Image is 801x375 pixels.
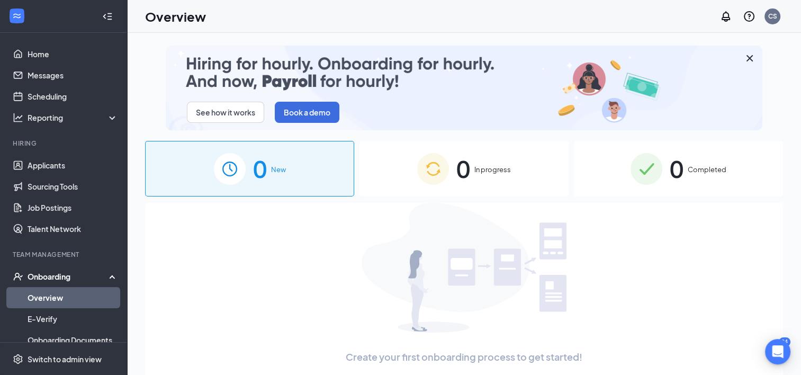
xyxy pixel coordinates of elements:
[271,164,286,175] span: New
[13,250,116,259] div: Team Management
[102,11,113,22] svg: Collapse
[28,354,102,364] div: Switch to admin view
[28,271,109,282] div: Onboarding
[456,150,470,187] span: 0
[28,155,118,176] a: Applicants
[474,164,511,175] span: In progress
[743,10,755,23] svg: QuestionInfo
[743,52,756,65] svg: Cross
[12,11,22,21] svg: WorkstreamLogo
[28,112,119,123] div: Reporting
[166,46,762,130] img: payroll-small.gif
[28,65,118,86] a: Messages
[28,43,118,65] a: Home
[28,86,118,107] a: Scheduling
[275,102,339,123] button: Book a demo
[719,10,732,23] svg: Notifications
[28,329,118,351] a: Onboarding Documents
[670,150,683,187] span: 0
[28,308,118,329] a: E-Verify
[253,150,267,187] span: 0
[688,164,726,175] span: Completed
[187,102,264,123] button: See how it works
[765,339,790,364] div: Open Intercom Messenger
[13,271,23,282] svg: UserCheck
[28,197,118,218] a: Job Postings
[13,112,23,123] svg: Analysis
[28,287,118,308] a: Overview
[145,7,206,25] h1: Overview
[13,139,116,148] div: Hiring
[28,218,118,239] a: Talent Network
[768,12,777,21] div: CS
[13,354,23,364] svg: Settings
[346,350,582,364] span: Create your first onboarding process to get started!
[779,337,790,346] div: 94
[28,176,118,197] a: Sourcing Tools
